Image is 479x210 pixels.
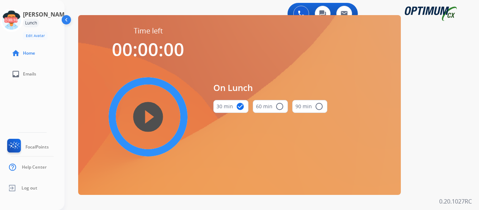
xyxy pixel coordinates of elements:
span: 00:00:00 [112,37,184,61]
button: Edit Avatar [23,32,48,40]
h3: [PERSON_NAME] [23,10,70,19]
span: On Lunch [213,81,327,94]
div: Lunch [23,19,39,27]
span: FocalPoints [25,144,49,150]
span: Home [23,50,35,56]
mat-icon: play_circle_filled [144,113,152,121]
p: 0.20.1027RC [439,197,472,206]
span: Emails [23,71,36,77]
span: Time left [134,26,163,36]
mat-icon: radio_button_unchecked [275,102,284,111]
mat-icon: check_circle [236,102,245,111]
button: 90 min [292,100,327,113]
button: 30 min [213,100,248,113]
a: FocalPoints [6,139,49,155]
mat-icon: home [11,49,20,58]
mat-icon: radio_button_unchecked [315,102,323,111]
span: Log out [22,185,37,191]
span: Help Center [22,164,47,170]
mat-icon: inbox [11,70,20,78]
button: 60 min [253,100,288,113]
